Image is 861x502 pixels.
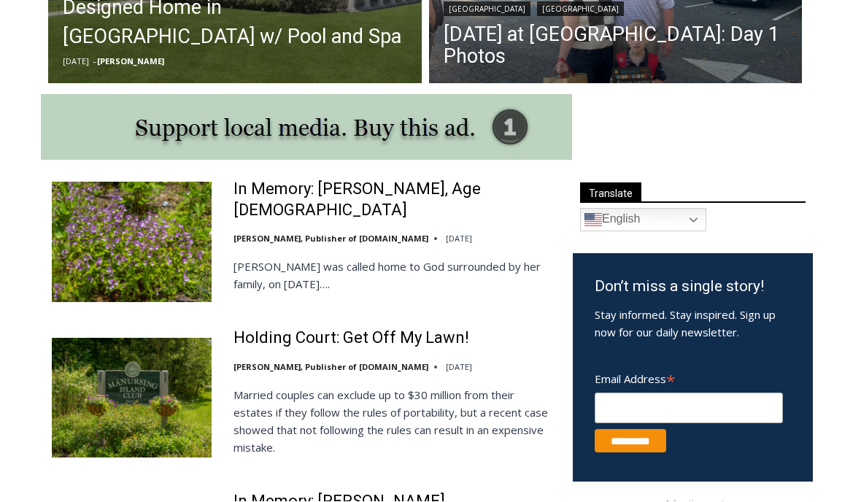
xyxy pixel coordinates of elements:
p: [PERSON_NAME] was called home to God surrounded by her family, on [DATE]…. [233,258,554,293]
div: "the precise, almost orchestrated movements of cutting and assembling sushi and [PERSON_NAME] mak... [150,91,215,174]
a: [PERSON_NAME], Publisher of [DOMAIN_NAME] [233,233,428,244]
span: Translate [580,183,641,203]
a: Holding Court: Get Off My Lawn! [233,328,469,350]
span: Open Tues. - Sun. [PHONE_NUMBER] [4,150,143,206]
img: In Memory: Adele Arrigale, Age 90 [52,182,212,302]
p: Married couples can exclude up to $30 million from their estates if they follow the rules of port... [233,387,554,457]
time: [DATE] [446,233,472,244]
a: [DATE] at [GEOGRAPHIC_DATA]: Day 1 Photos [444,24,788,68]
a: English [580,209,706,232]
span: Intern @ [DOMAIN_NAME] [382,145,676,178]
a: Intern @ [DOMAIN_NAME] [351,142,707,182]
a: [GEOGRAPHIC_DATA] [444,2,530,17]
img: en [584,212,602,229]
a: [PERSON_NAME], Publisher of [DOMAIN_NAME] [233,362,428,373]
time: [DATE] [446,362,472,373]
span: – [93,56,97,67]
a: [GEOGRAPHIC_DATA] [537,2,624,17]
h3: Don’t miss a single story! [595,276,791,299]
a: In Memory: [PERSON_NAME], Age [DEMOGRAPHIC_DATA] [233,179,554,221]
img: Holding Court: Get Off My Lawn! [52,339,212,458]
div: "[PERSON_NAME] and I covered the [DATE] Parade, which was a really eye opening experience as I ha... [368,1,690,142]
time: [DATE] [63,56,89,67]
img: support local media, buy this ad [41,95,572,161]
a: [PERSON_NAME] [97,56,164,67]
a: Open Tues. - Sun. [PHONE_NUMBER] [1,147,147,182]
p: Stay informed. Stay inspired. Sign up now for our daily newsletter. [595,306,791,341]
label: Email Address [595,365,783,391]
